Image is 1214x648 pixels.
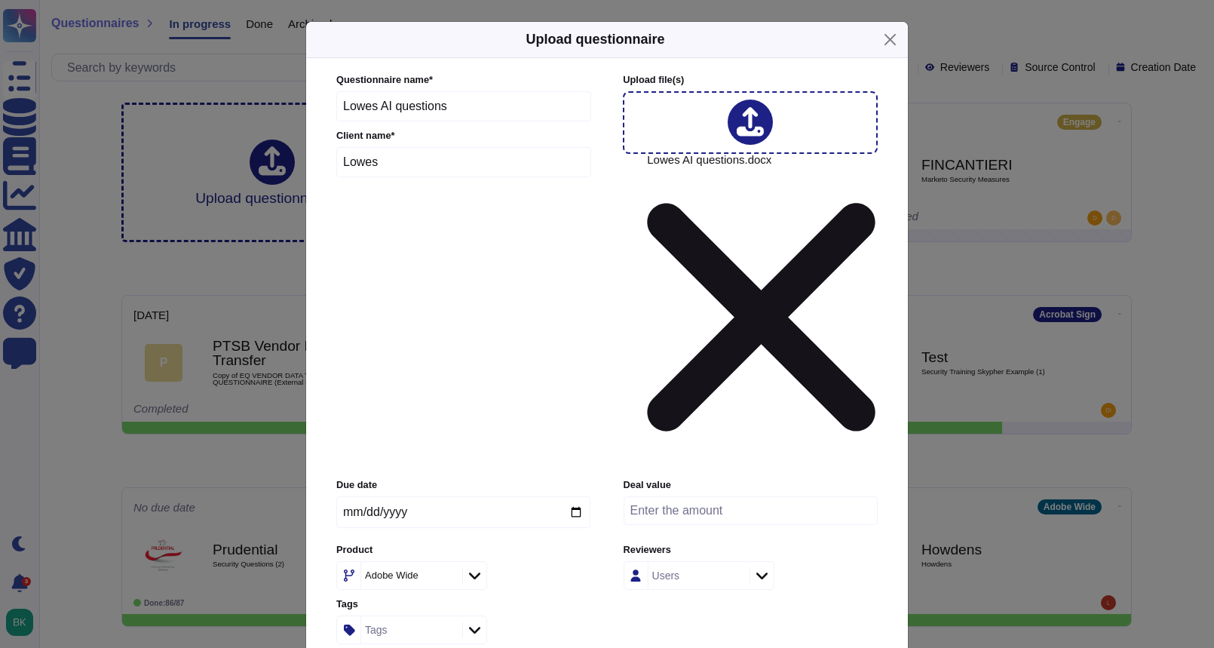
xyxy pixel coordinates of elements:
span: Lowes AI questions.docx [647,154,875,469]
label: Questionnaire name [336,75,591,85]
input: Enter questionnaire name [336,91,591,121]
div: Tags [365,625,388,635]
h5: Upload questionnaire [526,29,664,50]
label: Tags [336,600,590,610]
label: Due date [336,481,590,490]
div: Users [652,570,680,581]
button: Close [878,28,902,51]
input: Enter company name of the client [336,147,591,177]
label: Deal value [624,481,878,490]
label: Client name [336,131,591,141]
span: Upload file (s) [623,74,684,85]
input: Enter the amount [624,496,878,525]
label: Product [336,545,590,555]
div: Adobe Wide [365,570,418,580]
input: Due date [336,496,590,528]
label: Reviewers [624,545,878,555]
